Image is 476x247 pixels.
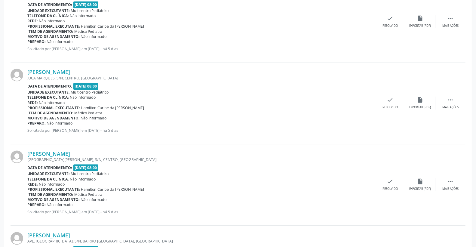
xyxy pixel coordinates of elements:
[410,105,431,110] div: Exportar (PDF)
[27,197,80,202] b: Motivo de agendamento:
[442,24,459,28] div: Mais ações
[71,8,109,13] span: Multicentro Pediátrico
[27,177,69,182] b: Telefone da clínica:
[47,39,73,44] span: Não informado
[27,24,80,29] b: Profissional executante:
[27,202,46,207] b: Preparo:
[81,187,144,192] span: Hamilton Caribe da [PERSON_NAME]
[27,105,80,110] b: Profissional executante:
[71,90,109,95] span: Multicentro Pediátrico
[27,232,70,239] a: [PERSON_NAME]
[382,24,398,28] div: Resolvido
[27,69,70,75] a: [PERSON_NAME]
[70,13,96,18] span: Não informado
[27,100,38,105] b: Rede:
[81,34,107,39] span: Não informado
[27,239,375,244] div: AVE. [GEOGRAPHIC_DATA], S/N, BAIRRO [GEOGRAPHIC_DATA], [GEOGRAPHIC_DATA]
[417,15,424,22] i: insert_drive_file
[442,105,459,110] div: Mais ações
[447,97,454,103] i: 
[382,187,398,191] div: Resolvido
[39,100,65,105] span: Não informado
[81,24,144,29] span: Hamilton Caribe da [PERSON_NAME]
[27,76,375,81] div: JUCA MARQUES, S/N, CENTRO, [GEOGRAPHIC_DATA]
[11,150,23,163] img: img
[47,202,73,207] span: Não informado
[27,192,73,197] b: Item de agendamento:
[39,182,65,187] span: Não informado
[75,110,103,116] span: Médico Pediatra
[27,84,72,89] b: Data de atendimento:
[447,15,454,22] i: 
[27,182,38,187] b: Rede:
[27,157,375,162] div: [GEOGRAPHIC_DATA][PERSON_NAME], S/N, CENTRO, [GEOGRAPHIC_DATA]
[27,171,70,176] b: Unidade executante:
[382,105,398,110] div: Resolvido
[27,2,72,7] b: Data de atendimento:
[81,116,107,121] span: Não informado
[387,178,394,185] i: check
[27,34,80,39] b: Motivo de agendamento:
[75,192,103,197] span: Médico Pediatra
[410,24,431,28] div: Exportar (PDF)
[27,18,38,23] b: Rede:
[447,178,454,185] i: 
[410,187,431,191] div: Exportar (PDF)
[27,209,375,215] p: Solicitado por [PERSON_NAME] em [DATE] - há 5 dias
[27,90,70,95] b: Unidade executante:
[73,83,99,90] span: [DATE] 08:00
[75,29,103,34] span: Médico Pediatra
[27,13,69,18] b: Telefone da clínica:
[81,197,107,202] span: Não informado
[71,171,109,176] span: Multicentro Pediátrico
[387,15,394,22] i: check
[27,39,46,44] b: Preparo:
[387,97,394,103] i: check
[27,110,73,116] b: Item de agendamento:
[70,177,96,182] span: Não informado
[27,165,72,170] b: Data de atendimento:
[27,95,69,100] b: Telefone da clínica:
[27,121,46,126] b: Preparo:
[27,8,70,13] b: Unidade executante:
[442,187,459,191] div: Mais ações
[27,187,80,192] b: Profissional executante:
[27,128,375,133] p: Solicitado por [PERSON_NAME] em [DATE] - há 5 dias
[39,18,65,23] span: Não informado
[70,95,96,100] span: Não informado
[417,178,424,185] i: insert_drive_file
[81,105,144,110] span: Hamilton Caribe da [PERSON_NAME]
[27,116,80,121] b: Motivo de agendamento:
[47,121,73,126] span: Não informado
[417,97,424,103] i: insert_drive_file
[27,29,73,34] b: Item de agendamento:
[11,232,23,245] img: img
[27,150,70,157] a: [PERSON_NAME]
[11,69,23,81] img: img
[73,1,99,8] span: [DATE] 08:00
[27,46,375,51] p: Solicitado por [PERSON_NAME] em [DATE] - há 5 dias
[73,164,99,171] span: [DATE] 08:00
